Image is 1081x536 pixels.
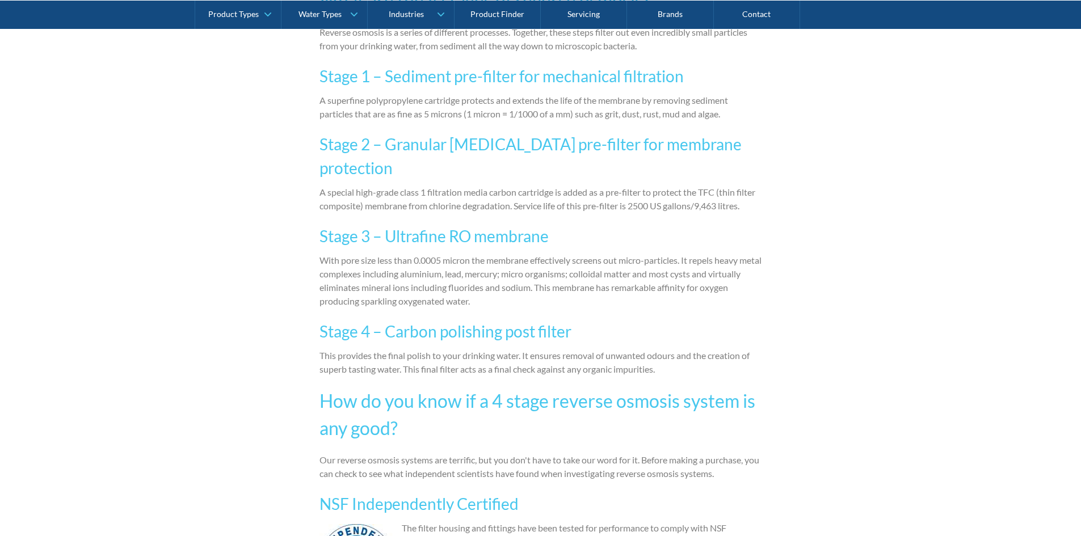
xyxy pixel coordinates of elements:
[319,224,762,248] h3: Stage 3 – Ultrafine RO membrane
[298,9,342,19] div: Water Types
[319,94,762,121] p: A superfine polypropylene cartridge protects and extends the life of the membrane by removing sed...
[319,387,762,442] h2: How do you know if a 4 stage reverse osmosis system is any good?
[319,319,762,343] h3: Stage 4 – Carbon polishing post filter
[319,26,762,53] p: Reverse osmosis is a series of different processes. Together, these steps filter out even incredi...
[319,349,762,376] p: This provides the final polish to your drinking water. It ensures removal of unwanted odours and ...
[319,254,762,308] p: With pore size less than 0.0005 micron the membrane effectively screens out micro-particles. It r...
[319,453,762,480] p: Our reverse osmosis systems are terrific, but you don't have to take our word for it. Before maki...
[389,9,424,19] div: Industries
[319,492,762,516] h3: NSF Independently Certified
[319,64,762,88] h3: Stage 1 – Sediment pre-filter for mechanical filtration
[319,132,762,180] h3: Stage 2 – Granular [MEDICAL_DATA] pre-filter for membrane protection
[319,185,762,213] p: A special high-grade class 1 filtration media carbon cartridge is added as a pre-filter to protec...
[208,9,259,19] div: Product Types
